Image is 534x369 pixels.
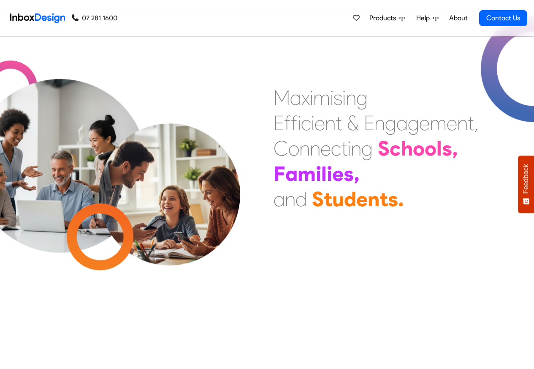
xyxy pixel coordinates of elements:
div: , [474,110,478,136]
span: Feedback [522,164,530,194]
a: 07 281 1600 [72,13,117,23]
div: f [291,110,298,136]
div: i [330,85,333,110]
div: e [320,136,331,161]
div: e [314,110,325,136]
div: & [347,110,359,136]
div: t [468,110,474,136]
img: parents_with_child.png [81,107,258,284]
div: a [290,85,301,110]
div: e [447,110,457,136]
div: . [398,186,404,212]
div: E [364,110,374,136]
span: Help [416,13,433,23]
div: E [274,110,284,136]
div: i [342,85,346,110]
div: n [374,110,385,136]
div: n [368,186,379,212]
div: n [346,85,356,110]
div: g [356,85,368,110]
a: Contact Us [479,10,527,26]
div: c [390,136,401,161]
div: S [312,186,324,212]
div: l [321,161,327,186]
div: d [295,186,307,212]
div: i [298,110,301,136]
div: a [285,161,298,186]
div: l [436,136,442,161]
div: t [324,186,332,212]
div: , [354,161,360,186]
div: u [332,186,344,212]
div: i [311,110,314,136]
div: n [310,136,320,161]
div: g [408,110,419,136]
div: m [313,85,330,110]
div: S [378,136,390,161]
div: g [385,110,396,136]
div: M [274,85,290,110]
div: n [457,110,468,136]
div: Maximising Efficient & Engagement, Connecting Schools, Families, and Students. [274,85,478,212]
div: e [356,186,368,212]
div: n [299,136,310,161]
a: Help [413,10,442,27]
div: n [351,136,361,161]
button: Feedback - Show survey [518,156,534,213]
div: g [361,136,373,161]
a: About [447,10,470,27]
div: s [388,186,398,212]
div: i [327,161,332,186]
div: a [274,186,285,212]
div: s [333,85,342,110]
div: h [401,136,413,161]
div: t [341,136,347,161]
div: m [430,110,447,136]
div: s [344,161,354,186]
div: i [347,136,351,161]
div: m [298,161,316,186]
div: o [288,136,299,161]
div: , [452,136,458,161]
div: n [285,186,295,212]
div: C [274,136,288,161]
div: c [331,136,341,161]
div: t [379,186,388,212]
div: e [419,110,430,136]
div: a [396,110,408,136]
div: F [274,161,285,186]
div: i [316,161,321,186]
div: x [301,85,310,110]
div: n [325,110,336,136]
span: Products [369,13,399,23]
div: s [442,136,452,161]
div: c [301,110,311,136]
div: i [310,85,313,110]
div: o [425,136,436,161]
div: o [413,136,425,161]
div: t [336,110,342,136]
div: f [284,110,291,136]
div: d [344,186,356,212]
div: e [332,161,344,186]
a: Products [366,10,408,27]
